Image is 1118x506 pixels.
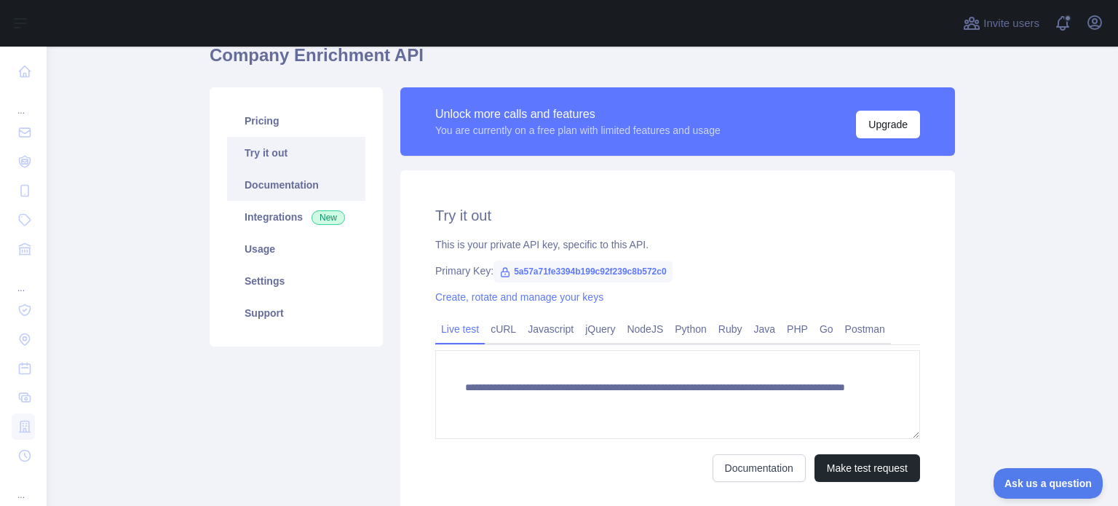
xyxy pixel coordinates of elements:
[12,265,35,294] div: ...
[12,87,35,116] div: ...
[748,317,782,341] a: Java
[435,237,920,252] div: This is your private API key, specific to this API.
[227,105,365,137] a: Pricing
[781,317,814,341] a: PHP
[227,137,365,169] a: Try it out
[839,317,891,341] a: Postman
[994,468,1103,499] iframe: Toggle Customer Support
[227,233,365,265] a: Usage
[435,205,920,226] h2: Try it out
[522,317,579,341] a: Javascript
[713,317,748,341] a: Ruby
[983,15,1039,32] span: Invite users
[435,291,603,303] a: Create, rotate and manage your keys
[435,123,721,138] div: You are currently on a free plan with limited features and usage
[227,201,365,233] a: Integrations New
[856,111,920,138] button: Upgrade
[621,317,669,341] a: NodeJS
[960,12,1042,35] button: Invite users
[493,261,673,282] span: 5a57a71fe3394b199c92f239c8b572c0
[227,265,365,297] a: Settings
[713,454,806,482] a: Documentation
[485,317,522,341] a: cURL
[12,472,35,501] div: ...
[814,454,920,482] button: Make test request
[210,44,955,79] h1: Company Enrichment API
[227,297,365,329] a: Support
[312,210,345,225] span: New
[579,317,621,341] a: jQuery
[669,317,713,341] a: Python
[435,106,721,123] div: Unlock more calls and features
[435,317,485,341] a: Live test
[227,169,365,201] a: Documentation
[814,317,839,341] a: Go
[435,264,920,278] div: Primary Key:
